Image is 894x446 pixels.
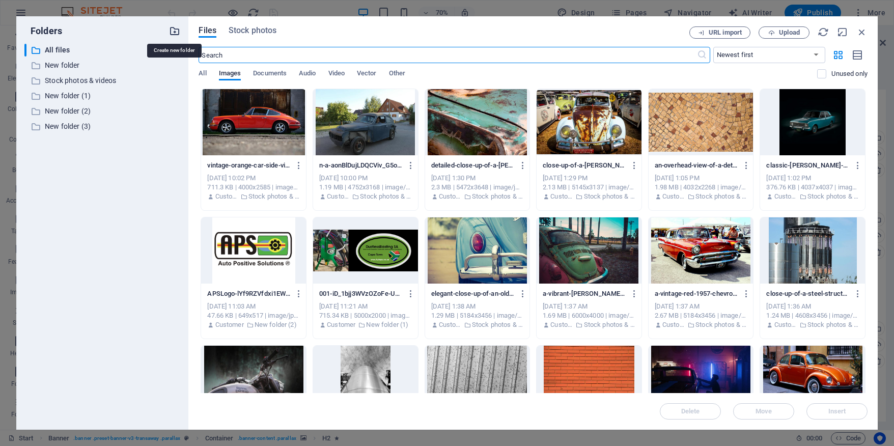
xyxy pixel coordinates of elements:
div: By: Customer | Folder: Stock photos & videos [766,320,859,329]
i: Minimize [837,26,848,38]
div: 2.13 MB | 5145x3137 | image/jpeg [543,183,635,192]
div: 1.29 MB | 5184x3456 | image/jpeg [431,311,524,320]
span: Files [199,24,216,37]
div: By: Customer | Folder: Stock photos & videos [431,320,524,329]
div: [DATE] 1:37 AM [543,302,635,311]
p: elegant-close-up-of-an-old-blue-vintage-car-tail-light-with-chrome-details-StVrHQWv5k004DmVZUSxwA... [431,289,514,298]
div: [DATE] 1:37 AM [655,302,747,311]
p: an-overhead-view-of-a-detailed-mosaic-stone-floor-featuring-a-rustic-warm-toned-pattern-hbmCaJi9g... [655,161,738,170]
p: Stock photos & videos [807,320,859,329]
div: 715.34 KB | 5000x2000 | image/jpeg [319,311,412,320]
div: By: Customer | Folder: Stock photos & videos [207,192,300,201]
div: [DATE] 11:21 AM [319,302,412,311]
div: 1.24 MB | 4608x3456 | image/jpeg [766,311,859,320]
p: APSLogo-lYf9RZVfdxi1EWTu2Evtag.jpg [207,289,290,298]
div: By: Customer | Folder: New folder (2) [207,320,300,329]
span: Stock photos [229,24,276,37]
p: 001-iD_1bjj3WVzOZoFe-UfIpQ.jpg [319,289,402,298]
p: Customer [327,192,349,201]
p: New folder [45,60,162,71]
p: Stock photos & videos [472,192,523,201]
p: Customer [215,320,244,329]
p: Stock photos & videos [360,192,411,201]
p: Customer [662,320,685,329]
div: 1.98 MB | 4032x2268 | image/jpeg [655,183,747,192]
div: ​ [24,44,26,57]
p: New folder (2) [255,320,297,329]
button: URL import [689,26,750,39]
span: All [199,67,206,81]
p: Customer [774,192,797,201]
div: 711.3 KB | 4000x2585 | image/jpeg [207,183,300,192]
i: Close [856,26,868,38]
p: Customer [774,320,797,329]
p: Stock photos & videos [584,192,635,201]
div: New folder (1) [24,90,180,102]
span: Video [328,67,345,81]
span: Upload [779,30,800,36]
div: [DATE] 11:03 AM [207,302,300,311]
p: New folder (2) [45,105,162,117]
div: Stock photos & videos [24,74,180,87]
div: [DATE] 1:02 PM [766,174,859,183]
div: By: Customer | Folder: Stock photos & videos [655,192,747,201]
p: Stock photos & videos [584,320,635,329]
p: Customer [550,192,573,201]
p: classic-ford-cortina-captured-in-a-studio-setting-with-black-backdrop-o7SfAiHXrLOBMCbbzKU60A.jpeg [766,161,849,170]
p: New folder (3) [45,121,162,132]
p: close-up-of-a-steel-structure-at-spacex-starbase-in-brownsville-texas-under-a-clear-blue-sky-bO5d... [766,289,849,298]
span: Documents [253,67,287,81]
span: Other [389,67,405,81]
div: 47.66 KB | 649x517 | image/jpeg [207,311,300,320]
div: 2.67 MB | 5184x3456 | image/jpeg [655,311,747,320]
div: New folder [24,59,180,72]
p: Stock photos & videos [807,192,859,201]
div: By: Customer | Folder: Stock photos & videos [543,320,635,329]
span: Audio [299,67,316,81]
div: 1.69 MB | 6000x4000 | image/jpeg [543,311,635,320]
div: By: Customer | Folder: New folder (1) [319,320,412,329]
div: [DATE] 1:38 AM [431,302,524,311]
input: Search [199,47,696,63]
div: 376.76 KB | 4037x4037 | image/jpeg [766,183,859,192]
p: a-vintage-red-1957-chevrolet-showcased-at-an-outdoor-car-exhibition-with-attendees-7aovtamxMf_bC5... [655,289,738,298]
div: [DATE] 10:00 PM [319,174,412,183]
p: Stock photos & videos [695,320,747,329]
p: Customer [550,320,573,329]
p: n-a-aonBlDujLDQCViv_G5oa9A.jpeg [319,161,402,170]
p: Stock photos & videos [695,192,747,201]
div: [DATE] 1:05 PM [655,174,747,183]
div: [DATE] 1:30 PM [431,174,524,183]
p: All files [45,44,162,56]
button: Upload [759,26,809,39]
div: [DATE] 1:29 PM [543,174,635,183]
p: a-vibrant-rusty-vintage-car-parked-under-palm-trees-on-a-sunny-roadside-1h5Nwbax6mD83AiSBZtrSw.jpeg [543,289,626,298]
div: [DATE] 10:02 PM [207,174,300,183]
span: Images [219,67,241,81]
span: Vector [357,67,377,81]
p: Customer [662,192,685,201]
div: By: Customer | Folder: Stock photos & videos [655,320,747,329]
p: detailed-close-up-of-a-[PERSON_NAME]-vintage-car-fender-with-peeling-paint-DZJVGvDGmDGIpMioyscrEQ... [431,161,514,170]
p: close-up-of-a-rusty-vintage-volkswagen-beetle-displayed-at-an-outdoor-car-show-gMnh9YINspXy5Wb0R8... [543,161,626,170]
p: Customer [215,192,238,201]
p: Displays only files that are not in use on the website. Files added during this session can still... [831,69,868,78]
span: URL import [709,30,742,36]
p: vintage-orange-car-side-view-parked-against-rustic-urban-backdrop-highlighting-sleek-design-OnofO... [207,161,290,170]
p: Customer [327,320,355,329]
p: Customer [439,320,461,329]
div: 2.3 MB | 5472x3648 | image/jpeg [431,183,524,192]
div: [DATE] 1:36 AM [766,302,859,311]
div: By: Customer | Folder: Stock photos & videos [766,192,859,201]
div: New folder (3) [24,120,180,133]
p: Customer [439,192,461,201]
p: Folders [24,24,62,38]
p: New folder (1) [366,320,408,329]
i: Reload [818,26,829,38]
p: Stock photos & videos [45,75,162,87]
p: Stock photos & videos [248,192,300,201]
div: By: Customer | Folder: Stock photos & videos [431,192,524,201]
div: New folder (2) [24,105,180,118]
p: Stock photos & videos [472,320,523,329]
div: 1.19 MB | 4752x3168 | image/jpeg [319,183,412,192]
